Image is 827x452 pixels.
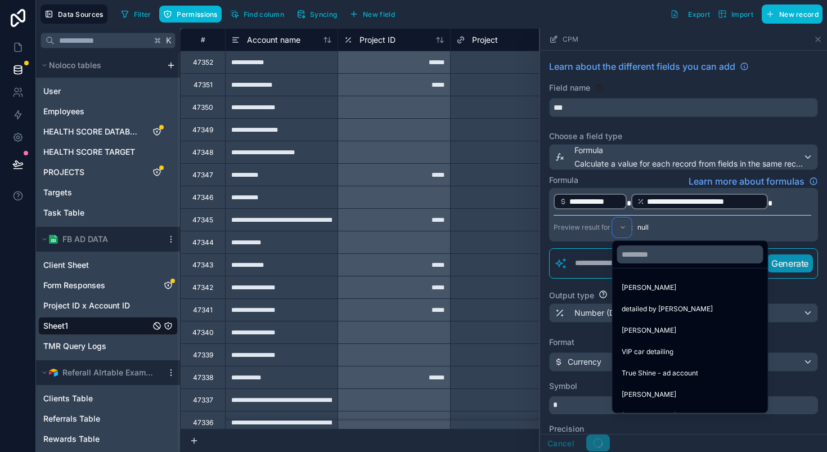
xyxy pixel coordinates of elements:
[43,413,100,424] span: Referrals Table
[134,10,151,19] span: Filter
[192,171,213,180] div: 47347
[193,58,213,67] div: 47352
[192,103,213,112] div: 47350
[192,261,213,270] div: 47343
[43,341,106,352] span: TMR Query Logs
[43,320,150,332] a: Sheet1
[192,238,214,247] div: 47344
[757,5,822,24] a: New record
[43,207,84,218] span: Task Table
[247,34,300,46] span: Account name
[43,280,150,291] a: Form Responses
[193,351,213,360] div: 47339
[622,388,676,401] span: [PERSON_NAME]
[189,35,217,44] div: #
[38,82,178,100] div: User
[193,418,213,427] div: 47336
[43,187,72,198] span: Targets
[49,60,101,71] span: Noloco tables
[43,300,150,311] a: Project ID x Account ID
[38,204,178,222] div: Task Table
[43,146,139,158] a: HEALTH SCORE TARGET
[192,283,213,292] div: 47342
[622,409,676,423] span: [PERSON_NAME]
[43,146,135,158] span: HEALTH SCORE TARGET
[192,193,213,202] div: 47346
[43,167,84,178] span: PROJECTS
[38,256,178,274] div: Client Sheet
[38,297,178,315] div: Project ID x Account ID
[472,34,498,46] span: Project
[226,6,288,23] button: Find column
[38,317,178,335] div: Sheet1
[62,367,157,378] span: Referall AIrtable Example
[62,234,108,245] span: FB AD DATA
[38,390,178,408] div: Clients Table
[779,10,819,19] span: New record
[43,341,150,352] a: TMR Query Logs
[622,281,676,294] span: [PERSON_NAME]
[43,86,139,97] a: User
[193,306,213,315] div: 47341
[363,10,395,19] span: New field
[41,5,107,24] button: Data Sources
[43,106,84,117] span: Employees
[43,393,150,404] a: Clients Table
[165,37,173,44] span: K
[43,433,150,445] a: Rewards Table
[554,218,633,237] div: Preview result for :
[43,280,105,291] span: Form Responses
[43,207,139,218] a: Task Table
[192,126,213,135] div: 47349
[49,368,58,377] img: Airtable Logo
[666,5,714,24] button: Export
[159,6,226,23] a: Permissions
[622,324,676,337] span: [PERSON_NAME]
[38,102,178,120] div: Employees
[622,302,713,316] span: detailed by [PERSON_NAME]
[43,86,61,97] span: User
[193,396,213,405] div: 47337
[38,184,178,202] div: Targets
[38,123,178,141] div: HEALTH SCORE DATABASE
[359,34,395,46] span: Project ID
[43,300,130,311] span: Project ID x Account ID
[714,5,757,24] button: Import
[43,413,150,424] a: Referrals Table
[43,433,100,445] span: Rewards Table
[192,148,213,157] div: 47348
[688,10,710,19] span: Export
[38,163,178,181] div: PROJECTS
[116,6,155,23] button: Filter
[177,10,217,19] span: Permissions
[622,345,673,359] span: VIP car detailing
[38,276,178,294] div: Form Responses
[762,5,822,24] button: New record
[38,231,162,247] button: Google Sheets logoFB AD DATA
[43,259,150,271] a: Client Sheet
[43,126,139,137] a: HEALTH SCORE DATABASE
[38,365,162,381] button: Airtable LogoReferall AIrtable Example
[194,80,213,89] div: 47351
[43,393,93,404] span: Clients Table
[38,57,162,73] button: Noloco tables
[43,259,89,271] span: Client Sheet
[43,167,139,178] a: PROJECTS
[244,10,284,19] span: Find column
[49,235,58,244] img: Google Sheets logo
[622,366,698,380] span: True Shine - ad account
[38,410,178,428] div: Referrals Table
[293,6,341,23] button: Syncing
[43,106,139,117] a: Employees
[310,10,337,19] span: Syncing
[43,187,139,198] a: Targets
[345,6,399,23] button: New field
[293,6,345,23] a: Syncing
[193,373,213,382] div: 47338
[192,216,213,225] div: 47345
[38,430,178,448] div: Rewards Table
[58,10,104,19] span: Data Sources
[43,320,68,332] span: Sheet1
[192,328,214,337] div: 47340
